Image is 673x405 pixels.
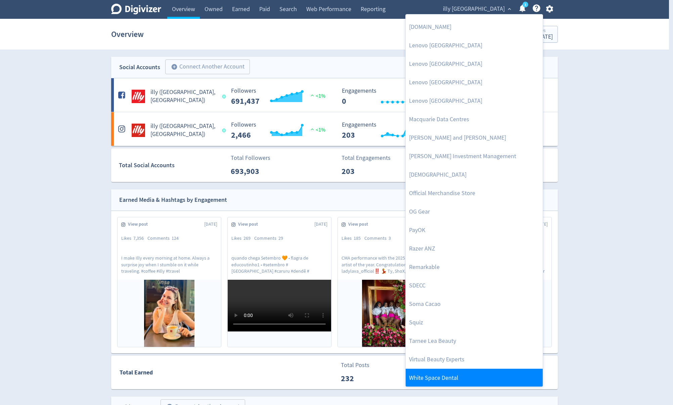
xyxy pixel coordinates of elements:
a: Soma Cacao [406,295,543,313]
a: [PERSON_NAME] Investment Management [406,147,543,166]
a: Squiz [406,313,543,332]
a: Tarnee Lea Beauty [406,332,543,350]
a: Lenovo [GEOGRAPHIC_DATA] [406,73,543,92]
a: Remarkable [406,258,543,276]
a: [DEMOGRAPHIC_DATA] [406,166,543,184]
a: White Space Dental [406,369,543,387]
a: [DOMAIN_NAME] [406,18,543,36]
a: Official Merchandise Store [406,184,543,203]
a: [PERSON_NAME] and [PERSON_NAME] [406,129,543,147]
a: SDECC [406,276,543,295]
a: Razer ANZ [406,239,543,258]
a: Lenovo [GEOGRAPHIC_DATA] [406,92,543,110]
a: Virtual Beauty Experts [406,350,543,369]
a: Lenovo [GEOGRAPHIC_DATA] [406,36,543,55]
a: PayOK [406,221,543,239]
a: Lenovo [GEOGRAPHIC_DATA] [406,55,543,73]
a: OG Gear [406,203,543,221]
a: Macquarie Data Centres [406,110,543,129]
